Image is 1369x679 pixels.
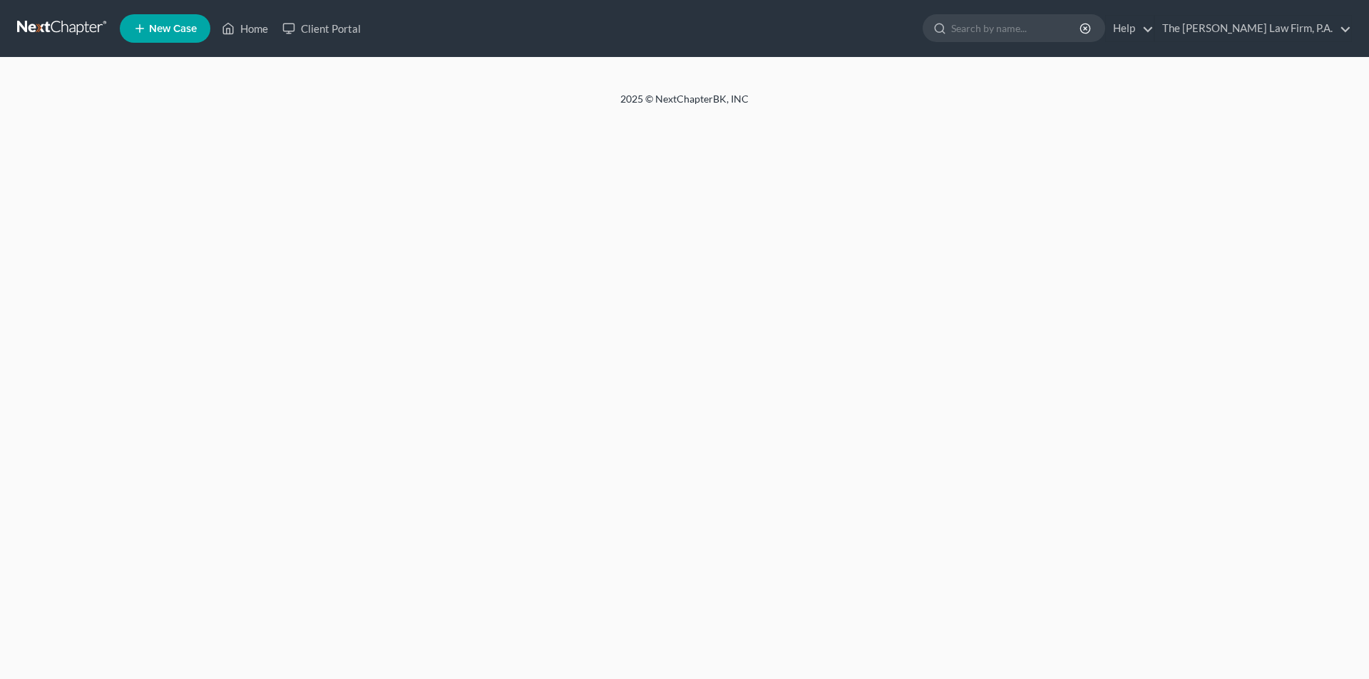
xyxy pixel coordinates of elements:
a: Client Portal [275,16,368,41]
span: New Case [149,24,197,34]
div: 2025 © NextChapterBK, INC [278,92,1091,118]
a: The [PERSON_NAME] Law Firm, P.A. [1155,16,1351,41]
a: Help [1106,16,1154,41]
input: Search by name... [951,15,1082,41]
a: Home [215,16,275,41]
